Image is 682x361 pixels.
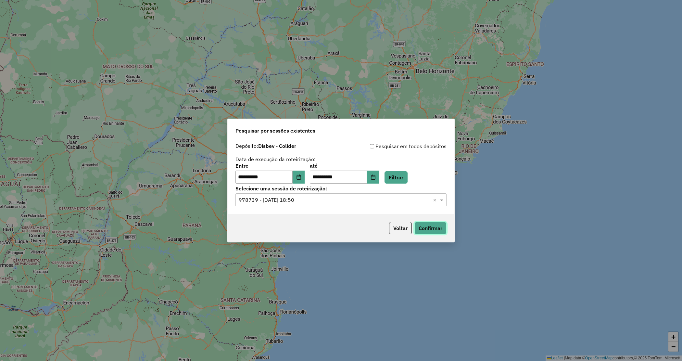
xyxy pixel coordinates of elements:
[235,162,305,170] label: Entre
[258,143,296,149] strong: Disbev - Colider
[414,222,447,234] button: Confirmar
[293,171,305,184] button: Choose Date
[389,222,412,234] button: Voltar
[235,127,315,135] span: Pesquisar por sessões existentes
[433,196,438,204] span: Clear all
[310,162,379,170] label: até
[385,171,408,184] button: Filtrar
[235,155,316,163] label: Data de execução da roteirização:
[367,171,379,184] button: Choose Date
[235,185,447,192] label: Selecione uma sessão de roteirização:
[341,142,447,150] div: Pesquisar em todos depósitos
[235,142,296,150] label: Depósito:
